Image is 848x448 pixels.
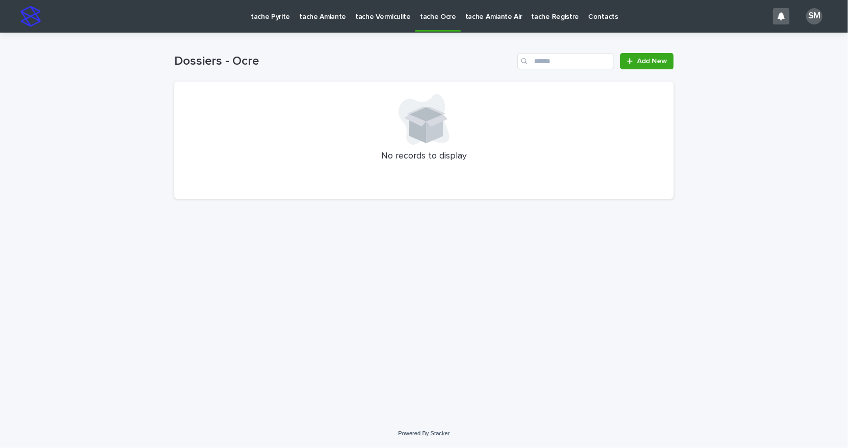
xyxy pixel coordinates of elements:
[187,151,661,162] p: No records to display
[20,6,41,27] img: stacker-logo-s-only.png
[517,53,614,69] input: Search
[806,8,823,24] div: SM
[174,54,513,69] h1: Dossiers - Ocre
[620,53,674,69] a: Add New
[398,430,449,436] a: Powered By Stacker
[637,58,667,65] span: Add New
